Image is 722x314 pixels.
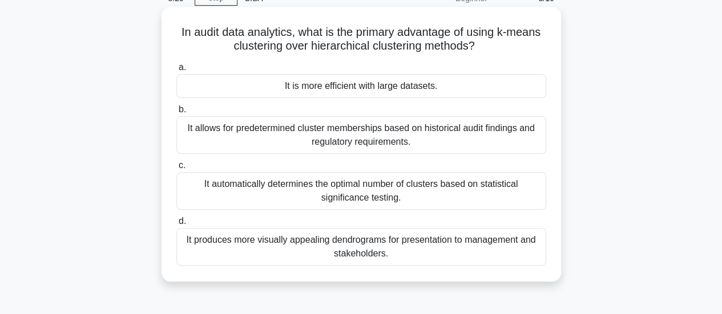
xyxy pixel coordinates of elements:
div: It produces more visually appealing dendrograms for presentation to management and stakeholders. [176,228,546,266]
span: b. [179,104,186,114]
div: It allows for predetermined cluster memberships based on historical audit findings and regulatory... [176,116,546,154]
div: It automatically determines the optimal number of clusters based on statistical significance test... [176,172,546,210]
span: c. [179,160,185,170]
span: a. [179,62,186,72]
h5: In audit data analytics, what is the primary advantage of using k-means clustering over hierarchi... [175,25,547,54]
span: d. [179,216,186,226]
div: It is more efficient with large datasets. [176,74,546,98]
